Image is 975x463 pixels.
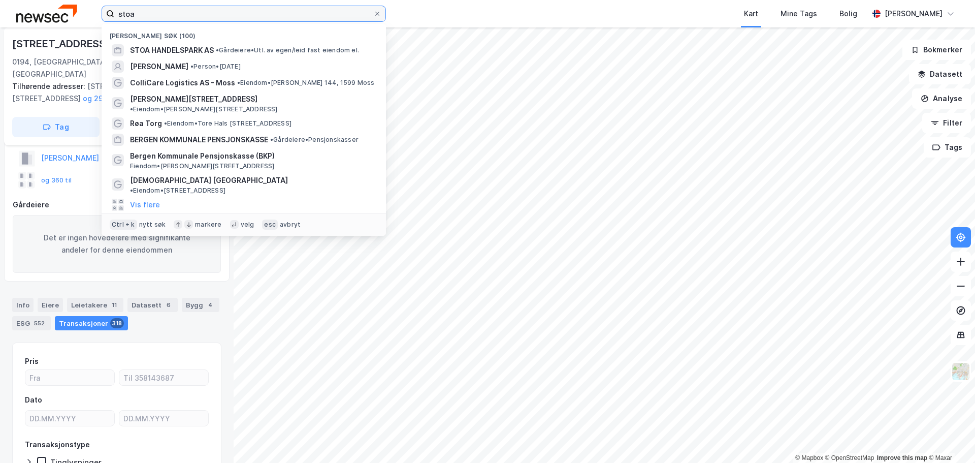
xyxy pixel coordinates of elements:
[195,221,221,229] div: markere
[877,454,927,461] a: Improve this map
[12,56,142,80] div: 0194, [GEOGRAPHIC_DATA], [GEOGRAPHIC_DATA]
[25,370,114,385] input: Fra
[114,6,373,21] input: Søk på adresse, matrikkel, gårdeiere, leietakere eller personer
[237,79,240,86] span: •
[25,355,39,367] div: Pris
[67,298,123,312] div: Leietakere
[130,77,235,89] span: ColliCare Logistics AS - Moss
[839,8,857,20] div: Bolig
[130,105,133,113] span: •
[110,220,137,230] div: Ctrl + k
[130,174,288,187] span: [DEMOGRAPHIC_DATA] [GEOGRAPHIC_DATA]
[139,221,166,229] div: nytt søk
[130,134,268,146] span: BERGEN KOMMUNALE PENSJONSKASSE
[241,221,254,229] div: velg
[127,298,178,312] div: Datasett
[109,300,119,310] div: 11
[216,46,219,54] span: •
[922,113,971,133] button: Filter
[55,316,128,330] div: Transaksjoner
[781,8,817,20] div: Mine Tags
[25,439,90,451] div: Transaksjonstype
[902,40,971,60] button: Bokmerker
[12,82,87,90] span: Tilhørende adresser:
[744,8,758,20] div: Kart
[25,411,114,426] input: DD.MM.YYYY
[102,24,386,42] div: [PERSON_NAME] søk (100)
[280,221,301,229] div: avbryt
[130,44,214,56] span: STOA HANDELSPARK AS
[951,362,970,381] img: Z
[216,46,359,54] span: Gårdeiere • Utl. av egen/leid fast eiendom el.
[119,411,208,426] input: DD.MM.YYYY
[270,136,359,144] span: Gårdeiere • Pensjonskasser
[12,298,34,312] div: Info
[182,298,219,312] div: Bygg
[164,119,291,128] span: Eiendom • Tore Hals [STREET_ADDRESS]
[130,187,225,195] span: Eiendom • [STREET_ADDRESS]
[924,414,975,463] iframe: Chat Widget
[795,454,823,461] a: Mapbox
[130,117,162,130] span: Røa Torg
[190,63,241,71] span: Person • [DATE]
[13,199,221,211] div: Gårdeiere
[912,88,971,109] button: Analyse
[885,8,942,20] div: [PERSON_NAME]
[909,64,971,84] button: Datasett
[38,298,63,312] div: Eiere
[12,316,51,330] div: ESG
[110,318,124,328] div: 318
[164,119,167,127] span: •
[825,454,874,461] a: OpenStreetMap
[270,136,273,143] span: •
[130,199,160,211] button: Vis flere
[16,5,77,22] img: newsec-logo.f6e21ccffca1b3a03d2d.png
[119,370,208,385] input: Til 358143687
[130,105,278,113] span: Eiendom • [PERSON_NAME][STREET_ADDRESS]
[924,137,971,158] button: Tags
[130,93,257,105] span: [PERSON_NAME][STREET_ADDRESS]
[190,63,193,70] span: •
[130,187,133,194] span: •
[12,36,112,52] div: [STREET_ADDRESS]
[130,162,274,170] span: Eiendom • [PERSON_NAME][STREET_ADDRESS]
[237,79,374,87] span: Eiendom • [PERSON_NAME] 144, 1599 Moss
[262,220,278,230] div: esc
[13,215,221,273] div: Det er ingen hovedeiere med signifikante andeler for denne eiendommen
[25,394,42,406] div: Dato
[32,318,47,328] div: 552
[130,60,188,73] span: [PERSON_NAME]
[130,150,374,162] span: Bergen Kommunale Pensjonskasse (BKP)
[12,117,100,137] button: Tag
[164,300,174,310] div: 6
[205,300,215,310] div: 4
[12,80,213,105] div: [STREET_ADDRESS], [STREET_ADDRESS]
